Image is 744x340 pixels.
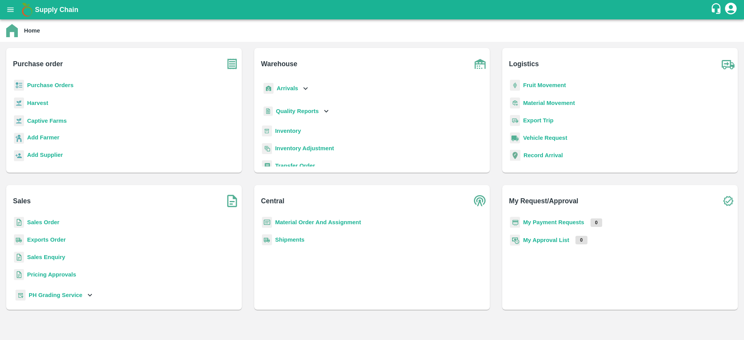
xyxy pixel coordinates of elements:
[35,4,710,15] a: Supply Chain
[277,85,298,91] b: Arrivals
[261,58,298,69] b: Warehouse
[510,97,520,109] img: material
[27,118,67,124] a: Captive Farms
[523,219,584,225] a: My Payment Requests
[13,58,63,69] b: Purchase order
[523,237,569,243] a: My Approval List
[263,83,274,94] img: whArrival
[222,54,242,74] img: purchase
[510,115,520,126] img: delivery
[14,269,24,280] img: sales
[35,6,78,14] b: Supply Chain
[523,117,553,124] a: Export Trip
[510,132,520,144] img: vehicle
[275,219,361,225] a: Material Order And Assignment
[524,152,563,158] a: Record Arrival
[27,237,66,243] a: Exports Order
[27,271,76,278] a: Pricing Approvals
[14,80,24,91] img: reciept
[262,234,272,246] img: shipments
[14,217,24,228] img: sales
[523,100,575,106] a: Material Movement
[261,196,284,206] b: Central
[15,290,26,301] img: whTracker
[470,54,490,74] img: warehouse
[6,24,18,37] img: home
[27,82,74,88] a: Purchase Orders
[523,82,566,88] a: Fruit Movement
[275,145,334,151] a: Inventory Adjustment
[29,292,83,298] b: PH Grading Service
[2,1,19,19] button: open drawer
[14,252,24,263] img: sales
[14,150,24,161] img: supplier
[710,3,724,17] div: customer-support
[263,106,273,116] img: qualityReport
[14,133,24,144] img: farmer
[14,234,24,246] img: shipments
[27,219,59,225] a: Sales Order
[27,151,63,161] a: Add Supplier
[27,133,59,144] a: Add Farmer
[14,115,24,127] img: harvest
[27,152,63,158] b: Add Supplier
[14,287,94,304] div: PH Grading Service
[275,163,315,169] a: Transfer Order
[276,108,319,114] b: Quality Reports
[19,2,35,17] img: logo
[13,196,31,206] b: Sales
[14,97,24,109] img: harvest
[262,217,272,228] img: centralMaterial
[510,150,520,161] img: recordArrival
[510,80,520,91] img: fruit
[27,100,48,106] a: Harvest
[523,135,567,141] a: Vehicle Request
[27,134,59,141] b: Add Farmer
[262,103,331,119] div: Quality Reports
[724,2,738,18] div: account of current user
[27,254,65,260] a: Sales Enquiry
[24,27,40,34] b: Home
[262,125,272,137] img: whInventory
[575,236,587,244] p: 0
[591,218,603,227] p: 0
[262,160,272,172] img: whTransfer
[509,58,539,69] b: Logistics
[510,217,520,228] img: payment
[222,191,242,211] img: soSales
[262,143,272,154] img: inventory
[470,191,490,211] img: central
[718,191,738,211] img: check
[275,237,305,243] a: Shipments
[509,196,579,206] b: My Request/Approval
[718,54,738,74] img: truck
[510,234,520,246] img: approval
[275,128,301,134] a: Inventory
[262,80,310,97] div: Arrivals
